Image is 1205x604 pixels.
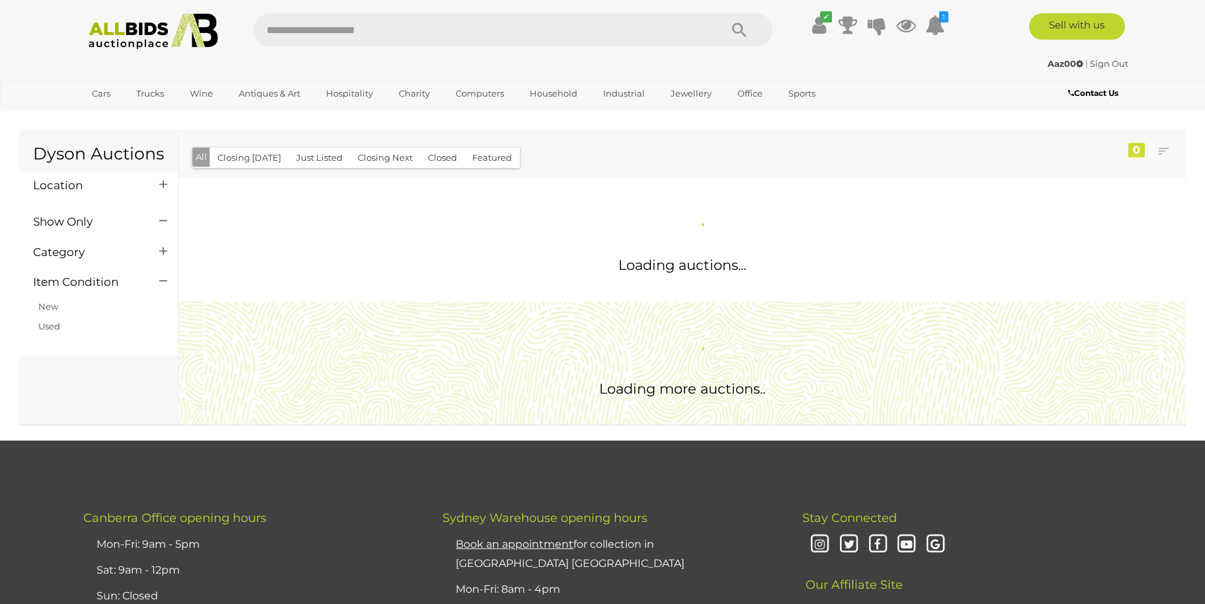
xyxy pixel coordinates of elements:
button: Closed [420,148,465,168]
h4: Category [33,246,140,259]
strong: Aaz00 [1048,58,1083,69]
span: Stay Connected [802,511,897,525]
a: Contact Us [1068,86,1122,101]
a: Used [38,321,60,331]
i: Twitter [837,533,860,556]
button: Just Listed [288,148,351,168]
i: ✔ [820,11,832,22]
span: Our Affiliate Site [802,558,903,592]
button: Closing Next [350,148,421,168]
a: Antiques & Art [230,83,309,105]
a: [GEOGRAPHIC_DATA] [83,105,194,126]
h4: Show Only [33,216,140,228]
h1: Dyson Auctions [33,145,165,163]
a: Industrial [595,83,653,105]
span: Sydney Warehouse opening hours [442,511,647,525]
i: Instagram [809,533,832,556]
h4: Location [33,179,140,192]
i: Youtube [895,533,919,556]
a: Trucks [128,83,173,105]
button: Search [706,13,772,46]
h4: Item Condition [33,276,140,288]
span: Canberra Office opening hours [83,511,267,525]
li: Mon-Fri: 9am - 5pm [93,532,409,558]
i: 1 [939,11,948,22]
span: | [1085,58,1088,69]
a: Cars [83,83,119,105]
a: Wine [181,83,222,105]
a: ✔ [809,13,829,37]
button: All [192,148,210,167]
span: Loading more auctions.. [599,380,765,397]
a: Charity [390,83,438,105]
a: Book an appointmentfor collection in [GEOGRAPHIC_DATA] [GEOGRAPHIC_DATA] [456,538,685,570]
a: 1 [925,13,945,37]
span: Loading auctions... [618,257,746,273]
li: Sat: 9am - 12pm [93,558,409,583]
a: Hospitality [317,83,382,105]
li: Mon-Fri: 8am - 4pm [452,577,769,603]
a: Sell with us [1029,13,1125,40]
div: 0 [1128,143,1145,157]
a: Jewellery [662,83,720,105]
a: Sign Out [1090,58,1128,69]
a: Sports [780,83,824,105]
a: Office [729,83,771,105]
img: Allbids.com.au [81,13,225,50]
a: New [38,301,58,312]
a: Aaz00 [1048,58,1085,69]
button: Featured [464,148,520,168]
i: Google [924,533,947,556]
b: Contact Us [1068,88,1118,98]
i: Facebook [866,533,890,556]
a: Household [521,83,586,105]
button: Closing [DATE] [210,148,289,168]
u: Book an appointment [456,538,573,550]
a: Computers [447,83,513,105]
